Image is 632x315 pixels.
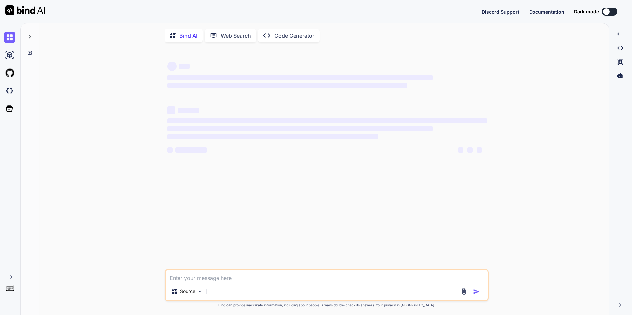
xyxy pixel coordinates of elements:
p: Source [180,288,195,295]
span: Documentation [529,9,564,15]
span: ‌ [167,106,175,114]
img: attachment [460,288,468,295]
img: githubLight [4,67,15,79]
p: Bind AI [179,32,197,40]
span: ‌ [167,126,433,131]
span: ‌ [178,108,199,113]
button: Documentation [529,8,564,15]
span: ‌ [167,62,177,71]
span: ‌ [167,75,433,80]
span: ‌ [167,134,378,139]
img: ai-studio [4,50,15,61]
img: Bind AI [5,5,45,15]
button: Discord Support [482,8,519,15]
img: chat [4,32,15,43]
p: Bind can provide inaccurate information, including about people. Always double-check its answers.... [165,303,489,308]
span: ‌ [179,64,190,69]
span: Discord Support [482,9,519,15]
img: darkCloudIdeIcon [4,85,15,96]
span: ‌ [477,147,482,153]
p: Web Search [221,32,251,40]
img: icon [473,288,480,295]
span: ‌ [175,147,207,153]
span: ‌ [167,118,487,123]
img: Pick Models [197,289,203,294]
span: Dark mode [574,8,599,15]
span: ‌ [458,147,463,153]
span: ‌ [167,83,407,88]
span: ‌ [467,147,473,153]
span: ‌ [167,147,173,153]
p: Code Generator [274,32,314,40]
